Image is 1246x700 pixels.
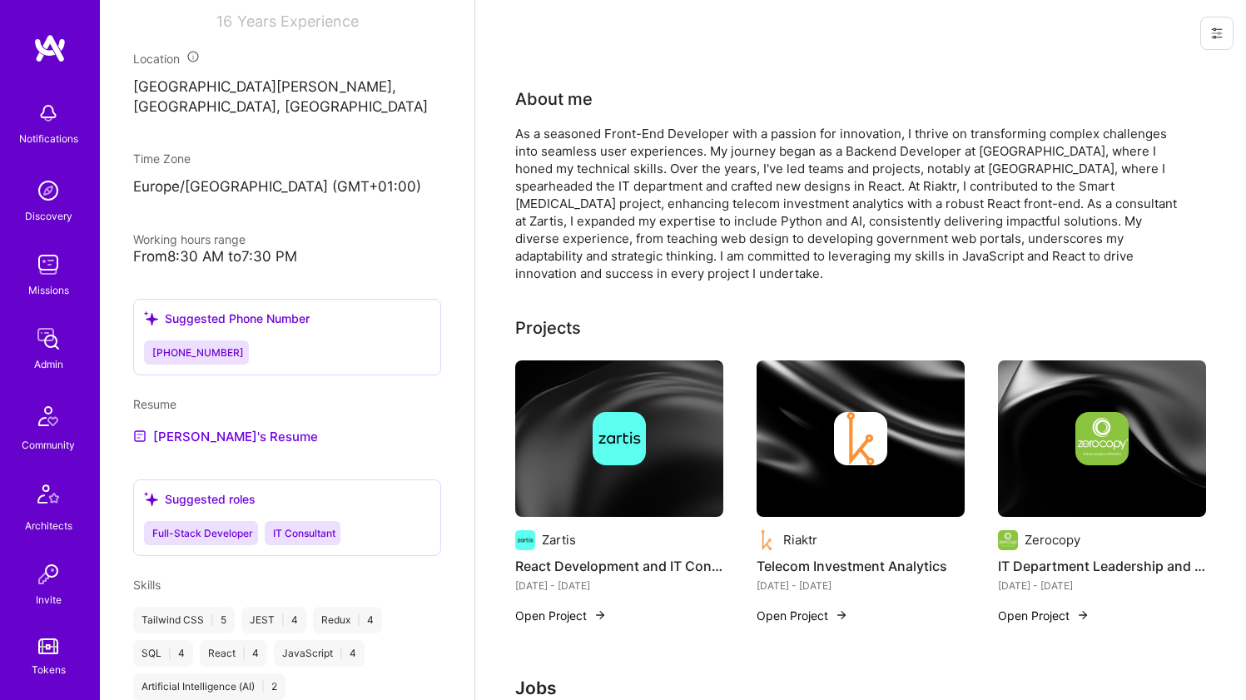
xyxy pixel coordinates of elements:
[133,397,176,411] span: Resume
[19,130,78,147] div: Notifications
[133,607,235,633] div: Tailwind CSS 5
[133,426,318,446] a: [PERSON_NAME]'s Resume
[36,591,62,608] div: Invite
[241,607,306,633] div: JEST 4
[515,87,593,112] div: About me
[133,640,193,667] div: SQL 4
[168,647,171,660] span: |
[1025,531,1080,549] div: Zerocopy
[515,360,723,517] img: cover
[32,322,65,355] img: admin teamwork
[515,315,581,340] div: Projects
[25,207,72,225] div: Discovery
[542,531,576,549] div: Zartis
[998,360,1206,517] img: cover
[133,177,441,197] p: Europe/[GEOGRAPHIC_DATA] (GMT+01:00 )
[274,640,365,667] div: JavaScript 4
[998,555,1206,577] h4: IT Department Leadership and Design
[998,577,1206,594] div: [DATE] - [DATE]
[152,527,253,539] span: Full-Stack Developer
[211,613,214,627] span: |
[515,530,535,550] img: Company logo
[133,248,441,266] div: From 8:30 AM to 7:30 PM
[133,673,285,700] div: Artificial Intelligence (AI) 2
[281,613,285,627] span: |
[515,577,723,594] div: [DATE] - [DATE]
[144,490,256,508] div: Suggested roles
[757,530,777,550] img: Company logo
[593,412,646,465] img: Company logo
[261,680,265,693] span: |
[28,281,69,299] div: Missions
[32,661,66,678] div: Tokens
[515,125,1181,282] div: As a seasoned Front-End Developer with a passion for innovation, I thrive on transforming complex...
[515,607,607,624] button: Open Project
[144,311,158,325] i: icon SuggestedTeams
[998,530,1018,550] img: Company logo
[144,310,310,327] div: Suggested Phone Number
[340,647,343,660] span: |
[133,50,441,67] div: Location
[200,640,267,667] div: React 4
[835,608,848,622] img: arrow-right
[33,33,67,63] img: logo
[313,607,382,633] div: Redux 4
[152,346,244,359] span: [PHONE_NUMBER]
[34,355,63,373] div: Admin
[144,492,158,506] i: icon SuggestedTeams
[242,647,246,660] span: |
[1076,608,1090,622] img: arrow-right
[998,607,1090,624] button: Open Project
[32,97,65,130] img: bell
[757,577,965,594] div: [DATE] - [DATE]
[32,174,65,207] img: discovery
[133,232,246,246] span: Working hours range
[757,555,965,577] h4: Telecom Investment Analytics
[22,436,75,454] div: Community
[515,555,723,577] h4: React Development and IT Consulting
[593,608,607,622] img: arrow-right
[28,396,68,436] img: Community
[133,151,191,166] span: Time Zone
[216,12,232,30] span: 16
[757,360,965,517] img: cover
[32,558,65,591] img: Invite
[28,477,68,517] img: Architects
[32,248,65,281] img: teamwork
[38,638,58,654] img: tokens
[1075,412,1129,465] img: Company logo
[357,613,360,627] span: |
[133,77,441,117] p: [GEOGRAPHIC_DATA][PERSON_NAME], [GEOGRAPHIC_DATA], [GEOGRAPHIC_DATA]
[783,531,817,549] div: Riaktr
[133,429,146,443] img: Resume
[133,578,161,592] span: Skills
[515,678,1206,698] h3: Jobs
[237,12,359,30] span: Years Experience
[273,527,335,539] span: IT Consultant
[25,517,72,534] div: Architects
[834,412,887,465] img: Company logo
[757,607,848,624] button: Open Project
